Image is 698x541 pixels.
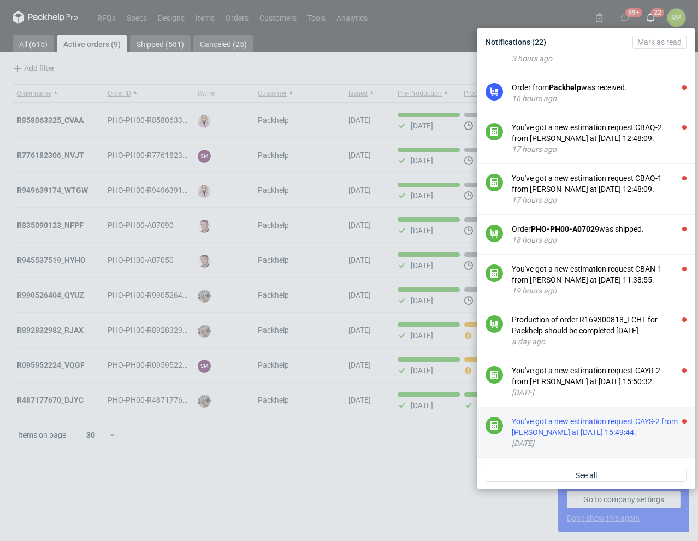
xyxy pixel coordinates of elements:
[512,416,687,438] div: You've got a new estimation request CAYS-2 from [PERSON_NAME] at [DATE] 15:49:44.
[512,53,687,64] div: 3 hours ago
[512,438,687,449] div: [DATE]
[531,225,599,233] strong: PHO-PH00-A07029
[512,234,687,245] div: 18 hours ago
[512,336,687,347] div: a day ago
[512,173,687,205] button: You've got a new estimation request CBAQ-1 from [PERSON_NAME] at [DATE] 12:48:09.17 hours ago
[632,36,687,49] button: Mark as read
[512,195,687,205] div: 17 hours ago
[512,122,687,144] div: You've got a new estimation request CBAQ-2 from [PERSON_NAME] at [DATE] 12:48:09.
[637,38,682,46] span: Mark as read
[512,285,687,296] div: 19 hours ago
[486,469,687,482] a: See all
[512,314,687,336] div: Production of order R169300818_FCHT for Packhelp should be completed [DATE]
[512,263,687,285] div: You've got a new estimation request CBAN-1 from [PERSON_NAME] at [DATE] 11:38:55.
[576,472,597,479] span: See all
[512,387,687,398] div: [DATE]
[512,82,687,104] button: Order fromPackhelpwas received.16 hours ago
[512,144,687,155] div: 17 hours ago
[481,33,691,51] div: Notifications (22)
[512,82,687,93] div: Order from was received.
[512,365,687,387] div: You've got a new estimation request CAYR-2 from [PERSON_NAME] at [DATE] 15:50:32.
[512,314,687,347] button: Production of order R169300818_FCHT for Packhelp should be completed [DATE]a day ago
[512,93,687,104] div: 16 hours ago
[549,83,581,92] strong: Packhelp
[512,224,687,234] div: Order was shipped.
[512,365,687,398] button: You've got a new estimation request CAYR-2 from [PERSON_NAME] at [DATE] 15:50:32.[DATE]
[512,224,687,245] button: OrderPHO-PH00-A07029was shipped.18 hours ago
[512,173,687,195] div: You've got a new estimation request CBAQ-1 from [PERSON_NAME] at [DATE] 12:48:09.
[512,263,687,296] button: You've got a new estimation request CBAN-1 from [PERSON_NAME] at [DATE] 11:38:55.19 hours ago
[512,122,687,155] button: You've got a new estimation request CBAQ-2 from [PERSON_NAME] at [DATE] 12:48:09.17 hours ago
[512,416,687,449] button: You've got a new estimation request CAYS-2 from [PERSON_NAME] at [DATE] 15:49:44.[DATE]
